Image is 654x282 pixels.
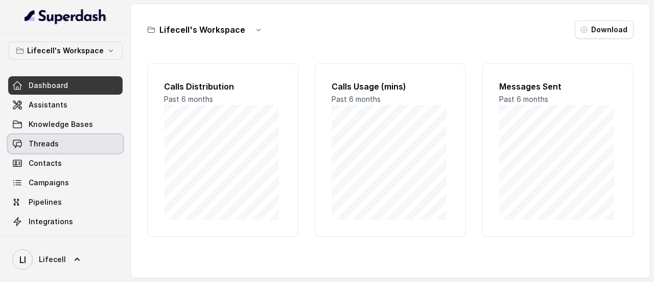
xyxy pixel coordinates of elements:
p: Lifecell's Workspace [27,45,104,57]
span: Integrations [29,216,73,227]
span: Campaigns [29,178,69,188]
h3: Lifecell's Workspace [159,24,245,36]
button: Download [575,20,634,39]
a: Assistants [8,96,123,114]
span: Lifecell [39,254,66,265]
a: Contacts [8,154,123,172]
span: Past 6 months [332,95,381,103]
a: Lifecell [8,245,123,274]
a: Dashboard [8,76,123,95]
h2: Messages Sent [499,80,617,93]
button: Lifecell's Workspace [8,41,123,60]
a: Pipelines [8,193,123,211]
span: Assistants [29,100,67,110]
a: Threads [8,135,123,153]
a: Integrations [8,212,123,231]
h2: Calls Usage (mins) [332,80,449,93]
span: Past 6 months [499,95,548,103]
span: Threads [29,139,59,149]
h2: Calls Distribution [164,80,282,93]
span: Past 6 months [164,95,213,103]
span: Pipelines [29,197,62,207]
a: Campaigns [8,173,123,192]
span: Dashboard [29,80,68,91]
text: LI [19,254,26,265]
span: Contacts [29,158,62,168]
span: API Settings [29,236,73,246]
span: Knowledge Bases [29,119,93,129]
a: Knowledge Bases [8,115,123,134]
a: API Settings [8,232,123,250]
img: light.svg [25,8,107,25]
